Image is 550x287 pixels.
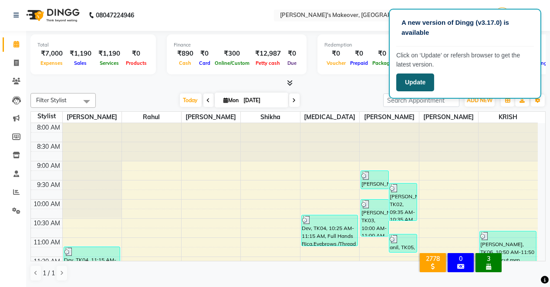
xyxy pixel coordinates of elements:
[72,60,89,66] span: Sales
[177,60,194,66] span: Cash
[31,112,62,121] div: Stylist
[465,94,495,107] button: ADD NEW
[36,180,62,190] div: 9:30 AM
[32,219,62,228] div: 10:30 AM
[64,247,120,265] div: Dev, TK04, 11:15 AM-11:45 AM, Haircut men
[43,269,55,278] span: 1 / 1
[36,142,62,151] div: 8:30 AM
[396,73,434,91] button: Update
[98,60,121,66] span: Services
[479,112,538,123] span: KRISH
[467,97,493,103] span: ADD NEW
[284,49,300,59] div: ₹0
[32,238,62,247] div: 11:00 AM
[370,60,395,66] span: Package
[36,97,67,103] span: Filter Stylist
[36,123,62,132] div: 8:00 AM
[252,49,284,59] div: ₹12,987
[241,112,300,123] span: Shikha
[370,49,395,59] div: ₹0
[36,161,62,170] div: 9:00 AM
[449,255,472,263] div: 0
[174,49,197,59] div: ₹890
[213,60,252,66] span: Online/Custom
[480,231,536,268] div: [PERSON_NAME], TK06, 10:50 AM-11:50 AM, Haircut men,[PERSON_NAME]
[37,41,149,49] div: Total
[182,112,241,123] span: [PERSON_NAME]
[302,215,358,246] div: Dev, TK04, 10:25 AM-11:15 AM, Full Hands Rica,Eyebrows /Thread
[324,41,442,49] div: Redemption
[124,49,149,59] div: ₹0
[174,41,300,49] div: Finance
[361,171,388,189] div: [PERSON_NAME], TK01, 09:15 AM-09:45 AM, [PERSON_NAME]
[39,60,65,66] span: Expenses
[197,60,213,66] span: Card
[389,184,417,220] div: [PERSON_NAME], TK02, 09:35 AM-10:35 AM, [PERSON_NAME],Haircut men
[389,234,417,252] div: anil, TK05, 10:55 AM-11:25 AM, [PERSON_NAME]
[32,257,62,266] div: 11:30 AM
[63,112,122,123] span: [PERSON_NAME]
[254,60,283,66] span: Petty cash
[383,93,459,107] input: Search Appointment
[213,49,252,59] div: ₹300
[477,255,500,263] div: 3
[180,93,202,107] span: Today
[324,49,348,59] div: ₹0
[402,18,529,37] p: A new version of Dingg (v3.17.0) is available
[96,3,134,27] b: 08047224946
[32,200,62,209] div: 10:00 AM
[348,49,370,59] div: ₹0
[285,60,299,66] span: Due
[361,200,388,236] div: [PERSON_NAME], TK03, 10:00 AM-11:00 AM, [PERSON_NAME],Haircut men
[300,112,360,123] span: [MEDICAL_DATA]
[495,7,510,23] img: Admin
[241,94,285,107] input: 2025-09-01
[22,3,82,27] img: logo
[37,49,66,59] div: ₹7,000
[122,112,181,123] span: Rahul
[396,51,534,69] p: Click on ‘Update’ or refersh browser to get the latest version.
[95,49,124,59] div: ₹1,190
[360,112,419,123] span: [PERSON_NAME]
[197,49,213,59] div: ₹0
[222,97,241,103] span: Mon
[422,255,444,263] div: 2778
[419,112,479,123] span: [PERSON_NAME]
[124,60,149,66] span: Products
[324,60,348,66] span: Voucher
[66,49,95,59] div: ₹1,190
[348,60,370,66] span: Prepaid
